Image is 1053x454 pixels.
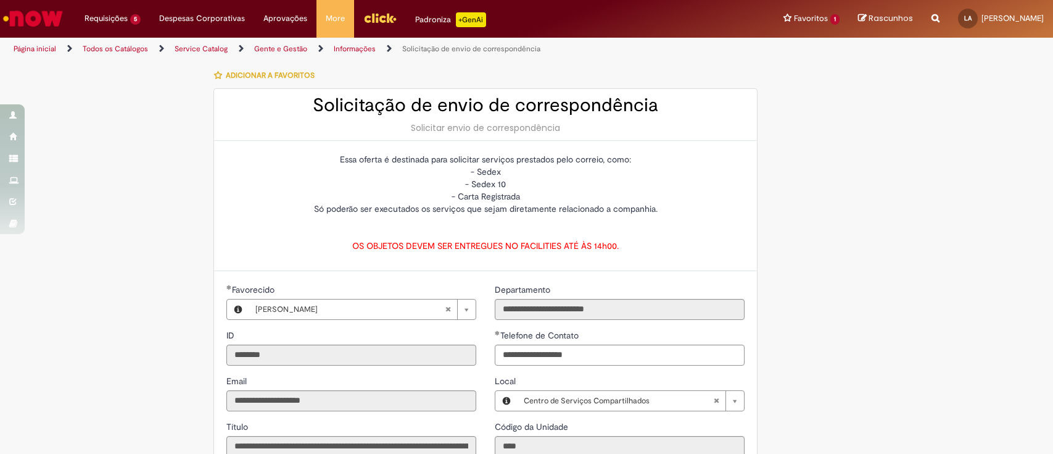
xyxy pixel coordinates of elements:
[254,44,307,54] a: Gente e Gestão
[226,376,249,387] span: Somente leitura - Email
[524,391,713,411] span: Centro de Serviços Compartilhados
[175,44,228,54] a: Service Catalog
[226,153,745,215] p: Essa oferta é destinada para solicitar serviços prestados pelo correio, como: - Sedex - Sedex 10 ...
[869,12,913,24] span: Rascunhos
[334,44,376,54] a: Informações
[500,330,581,341] span: Telefone de Contato
[363,9,397,27] img: click_logo_yellow_360x200.png
[226,95,745,116] h2: Solicitação de envio de correspondência
[495,421,571,433] label: Somente leitura - Código da Unidade
[981,13,1044,23] span: [PERSON_NAME]
[14,44,56,54] a: Página inicial
[352,240,619,251] span: OS OBJETOS DEVEM SER ENTREGUES NO FACILITIES ATÉ ÀS 14h00.
[326,12,345,25] span: More
[707,391,725,411] abbr: Limpar campo Local
[226,421,250,433] label: Somente leitura - Título
[249,300,476,319] a: [PERSON_NAME]Limpar campo Favorecido
[495,299,745,320] input: Departamento
[1,6,65,31] img: ServiceNow
[226,122,745,134] div: Solicitar envio de correspondência
[495,391,518,411] button: Local, Visualizar este registro Centro de Serviços Compartilhados
[226,329,237,342] label: Somente leitura - ID
[227,300,249,319] button: Favorecido, Visualizar este registro Leticia Ferreira Dantas De Almeida
[226,375,249,387] label: Somente leitura - Email
[495,421,571,432] span: Somente leitura - Código da Unidade
[794,12,828,25] span: Favoritos
[495,284,553,296] label: Somente leitura - Departamento
[255,300,445,319] span: [PERSON_NAME]
[226,345,476,366] input: ID
[518,391,744,411] a: Centro de Serviços CompartilhadosLimpar campo Local
[226,70,315,80] span: Adicionar a Favoritos
[495,284,553,295] span: Somente leitura - Departamento
[9,38,693,61] ul: Trilhas de página
[232,284,277,295] span: Necessários - Favorecido
[830,14,840,25] span: 1
[226,285,232,290] span: Obrigatório Preenchido
[159,12,245,25] span: Despesas Corporativas
[456,12,486,27] p: +GenAi
[439,300,457,319] abbr: Limpar campo Favorecido
[226,421,250,432] span: Somente leitura - Título
[964,14,972,22] span: LA
[495,345,745,366] input: Telefone de Contato
[130,14,141,25] span: 5
[402,44,540,54] a: Solicitação de envio de correspondência
[226,390,476,411] input: Email
[263,12,307,25] span: Aprovações
[858,13,913,25] a: Rascunhos
[83,44,148,54] a: Todos os Catálogos
[85,12,128,25] span: Requisições
[213,62,321,88] button: Adicionar a Favoritos
[495,330,500,335] span: Obrigatório Preenchido
[495,376,518,387] span: Local
[415,12,486,27] div: Padroniza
